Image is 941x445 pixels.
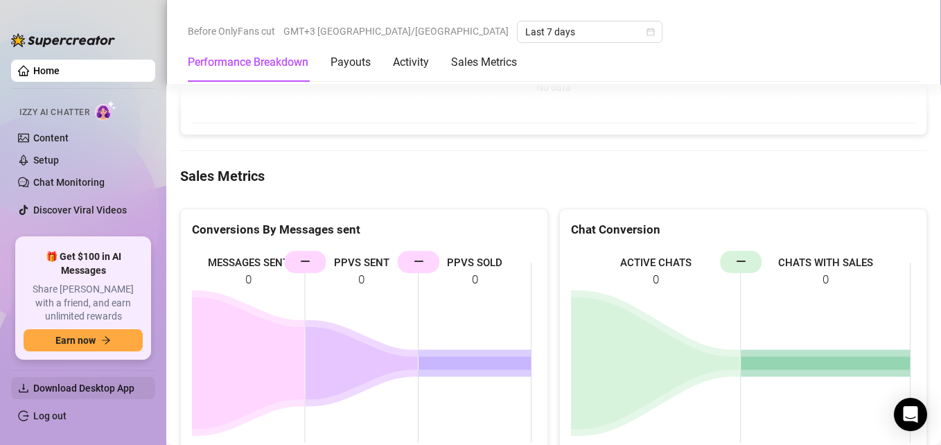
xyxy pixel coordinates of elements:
div: Performance Breakdown [188,54,308,71]
div: Open Intercom Messenger [894,398,927,431]
a: Setup [33,155,59,166]
button: Earn nowarrow-right [24,329,143,351]
span: Share [PERSON_NAME] with a friend, and earn unlimited rewards [24,283,143,324]
div: Sales Metrics [451,54,517,71]
span: GMT+3 [GEOGRAPHIC_DATA]/[GEOGRAPHIC_DATA] [283,21,509,42]
span: Izzy AI Chatter [19,106,89,119]
div: Activity [393,54,429,71]
span: Earn now [55,335,96,346]
a: Content [33,132,69,143]
div: Payouts [331,54,371,71]
h4: Sales Metrics [180,166,927,186]
div: Chat Conversion [571,220,915,239]
span: download [18,383,29,394]
span: Before OnlyFans cut [188,21,275,42]
span: 🎁 Get $100 in AI Messages [24,250,143,277]
span: Download Desktop App [33,383,134,394]
span: Last 7 days [525,21,654,42]
div: No data [206,80,902,95]
div: Conversions By Messages sent [192,220,536,239]
a: Log out [33,410,67,421]
img: AI Chatter [95,101,116,121]
a: Home [33,65,60,76]
a: Discover Viral Videos [33,204,127,216]
span: calendar [647,28,655,36]
span: arrow-right [101,335,111,345]
a: Chat Monitoring [33,177,105,188]
img: logo-BBDzfeDw.svg [11,33,115,47]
